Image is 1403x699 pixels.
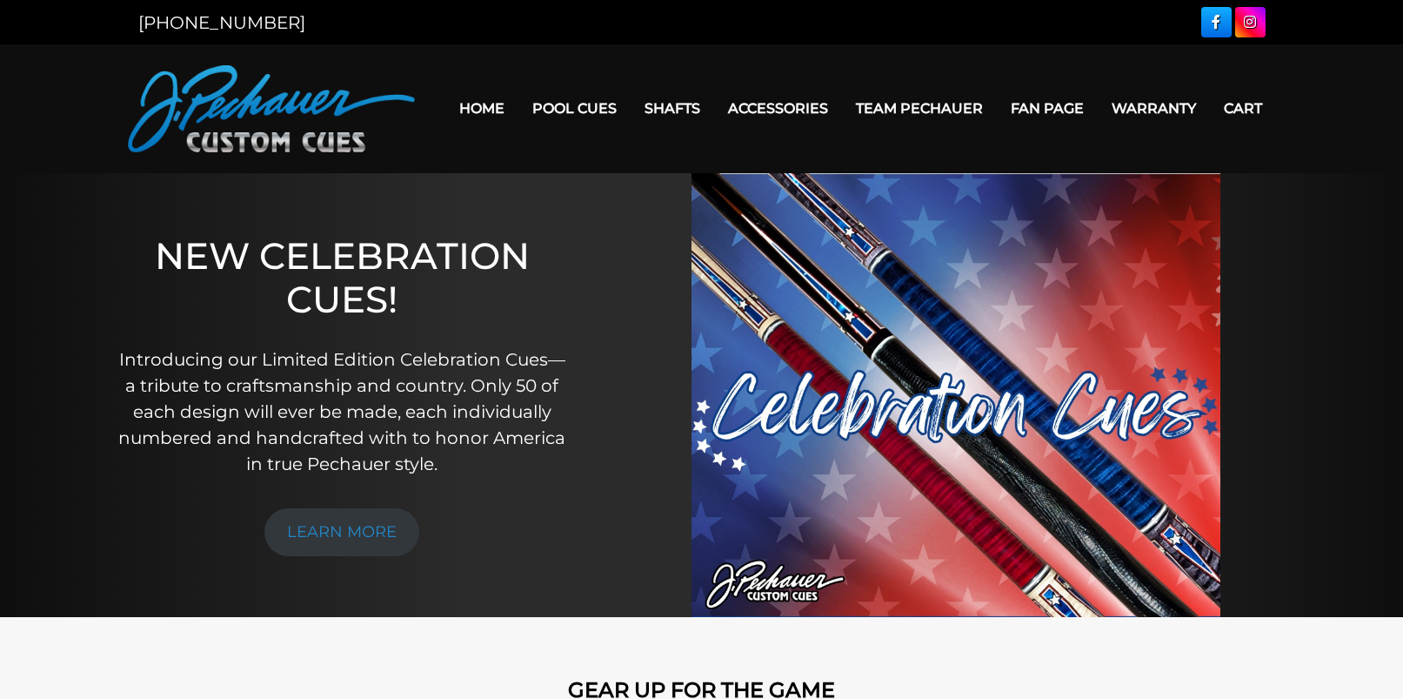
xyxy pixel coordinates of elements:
a: Pool Cues [518,86,631,131]
h1: NEW CELEBRATION CUES! [114,234,571,322]
a: Team Pechauer [842,86,997,131]
a: Warranty [1098,86,1210,131]
a: LEARN MORE [264,508,419,556]
a: Home [445,86,518,131]
a: [PHONE_NUMBER] [138,12,305,33]
a: Cart [1210,86,1276,131]
p: Introducing our Limited Edition Celebration Cues—a tribute to craftsmanship and country. Only 50 ... [114,346,571,477]
a: Shafts [631,86,714,131]
img: Pechauer Custom Cues [128,65,415,152]
a: Fan Page [997,86,1098,131]
a: Accessories [714,86,842,131]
